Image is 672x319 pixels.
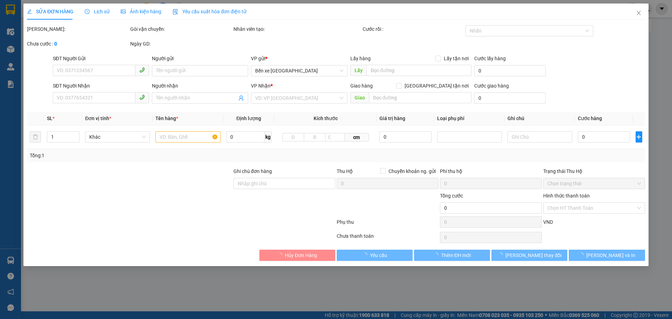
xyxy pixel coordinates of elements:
span: Thu Hộ [337,168,353,174]
div: Nhân viên tạo: [233,25,361,33]
span: VND [543,219,553,225]
input: D [282,133,304,141]
span: loading [433,252,441,257]
span: Định lượng [236,116,261,121]
input: Dọc đường [369,92,471,103]
button: plus [636,131,642,143]
span: Tổng cước [440,193,463,199]
input: Cước lấy hàng [474,65,546,76]
img: icon [173,9,178,15]
span: Lịch sử [85,9,110,14]
span: Giá trị hàng [380,116,406,121]
span: edit [27,9,32,14]
span: [PERSON_NAME] thay đổi [505,251,561,259]
input: Ghi Chú [507,131,572,143]
div: Cước rồi : [363,25,464,33]
span: Cước hàng [578,116,602,121]
div: Ngày GD: [130,40,232,48]
div: SĐT Người Nhận [53,82,149,90]
span: VP Nhận [251,83,271,89]
span: Lấy tận nơi [441,55,471,62]
div: Phụ thu [336,218,439,230]
div: Phí thu hộ [440,167,542,178]
input: R [304,133,325,141]
span: Ảnh kiện hàng [121,9,161,14]
label: Hình thức thanh toán [543,193,590,199]
button: delete [30,131,41,143]
span: loading [498,252,505,257]
div: Trạng thái Thu Hộ [543,167,645,175]
span: Bến xe Hoằng Hóa [255,65,343,76]
th: Loại phụ phí [434,112,505,125]
span: Lấy [350,65,366,76]
span: kg [265,131,272,143]
div: Người gửi [152,55,248,62]
span: Hủy Đơn Hàng [285,251,317,259]
span: Đơn vị tính [85,116,112,121]
span: Giao hàng [350,83,373,89]
span: Lấy hàng [350,56,371,61]
span: phone [139,67,145,73]
span: loading [362,252,370,257]
span: Giao [350,92,369,103]
div: SĐT Người Gửi [53,55,149,62]
span: phone [139,95,145,100]
input: Cước giao hàng [474,92,546,104]
span: Yêu cầu xuất hóa đơn điện tử [173,9,246,14]
label: Cước giao hàng [474,83,509,89]
span: [PERSON_NAME] và In [586,251,635,259]
div: Chưa thanh toán [336,232,439,244]
button: Yêu cầu [337,250,413,261]
label: Ghi chú đơn hàng [233,168,272,174]
span: Yêu cầu [370,251,387,259]
span: loading [277,252,285,257]
span: user-add [239,95,244,101]
div: VP gửi [251,55,348,62]
div: Gói vận chuyển: [130,25,232,33]
span: Thêm ĐH mới [441,251,471,259]
span: SỬA ĐƠN HÀNG [27,9,73,14]
button: Thêm ĐH mới [414,250,490,261]
div: [PERSON_NAME]: [27,25,129,33]
b: 0 [54,41,57,47]
span: Tên hàng [156,116,178,121]
input: VD: Bàn, Ghế [156,131,220,143]
span: picture [121,9,126,14]
input: C [325,133,345,141]
button: Hủy Đơn Hàng [259,250,335,261]
span: Chọn trạng thái [547,178,641,189]
span: close [636,10,642,16]
span: [GEOGRAPHIC_DATA] tận nơi [402,82,471,90]
span: clock-circle [85,9,90,14]
span: Khác [90,132,146,142]
div: Người nhận [152,82,248,90]
th: Ghi chú [505,112,575,125]
div: Tổng: 1 [30,152,259,159]
span: loading [579,252,586,257]
button: Close [629,4,649,23]
button: [PERSON_NAME] thay đổi [491,250,567,261]
span: Chuyển khoản ng. gửi [386,167,439,175]
span: cm [345,133,369,141]
button: [PERSON_NAME] và In [569,250,645,261]
div: Chưa cước : [27,40,129,48]
input: Ghi chú đơn hàng [233,178,335,189]
span: SL [47,116,52,121]
span: plus [636,134,642,140]
label: Cước lấy hàng [474,56,506,61]
span: Kích thước [314,116,338,121]
input: Dọc đường [366,65,471,76]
